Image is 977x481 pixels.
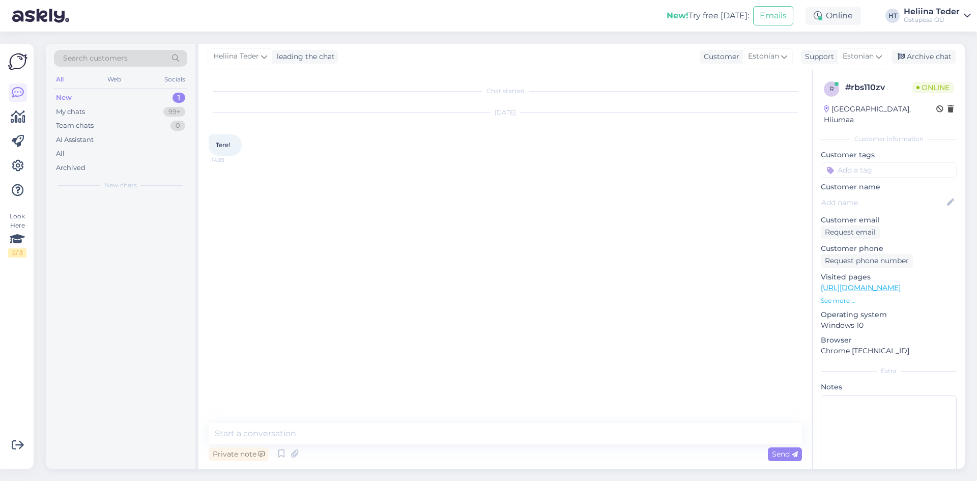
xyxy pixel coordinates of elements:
[821,346,957,356] p: Chrome [TECHNICAL_ID]
[162,73,187,86] div: Socials
[821,134,957,144] div: Customer information
[213,51,259,62] span: Heliina Teder
[821,272,957,282] p: Visited pages
[821,182,957,192] p: Customer name
[163,107,185,117] div: 99+
[821,382,957,392] p: Notes
[772,449,798,459] span: Send
[845,81,912,94] div: # rbs110zv
[892,50,956,64] div: Archive chat
[209,87,802,96] div: Chat started
[667,10,749,22] div: Try free [DATE]:
[56,93,72,103] div: New
[912,82,954,93] span: Online
[821,243,957,254] p: Customer phone
[63,53,128,64] span: Search customers
[821,162,957,178] input: Add a tag
[821,366,957,376] div: Extra
[821,283,901,292] a: [URL][DOMAIN_NAME]
[821,150,957,160] p: Customer tags
[56,121,94,131] div: Team chats
[212,156,250,164] span: 14:29
[209,447,269,461] div: Private note
[56,149,65,159] div: All
[821,320,957,331] p: Windows 10
[8,248,26,258] div: 2 / 3
[8,212,26,258] div: Look Here
[885,9,900,23] div: HT
[821,335,957,346] p: Browser
[821,296,957,305] p: See more ...
[821,215,957,225] p: Customer email
[700,51,739,62] div: Customer
[753,6,793,25] button: Emails
[54,73,66,86] div: All
[667,11,688,20] b: New!
[821,254,913,268] div: Request phone number
[829,85,834,93] span: r
[806,7,861,25] div: Online
[904,8,960,16] div: Heliina Teder
[56,107,85,117] div: My chats
[904,16,960,24] div: Ostupesa OÜ
[216,141,230,149] span: Tere!
[56,135,94,145] div: AI Assistant
[821,309,957,320] p: Operating system
[904,8,971,24] a: Heliina TederOstupesa OÜ
[273,51,335,62] div: leading the chat
[105,73,123,86] div: Web
[56,163,85,173] div: Archived
[104,181,137,190] span: New chats
[748,51,779,62] span: Estonian
[801,51,834,62] div: Support
[8,52,27,71] img: Askly Logo
[843,51,874,62] span: Estonian
[824,104,936,125] div: [GEOGRAPHIC_DATA], Hiiumaa
[170,121,185,131] div: 0
[209,108,802,117] div: [DATE]
[173,93,185,103] div: 1
[821,225,880,239] div: Request email
[821,197,945,208] input: Add name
